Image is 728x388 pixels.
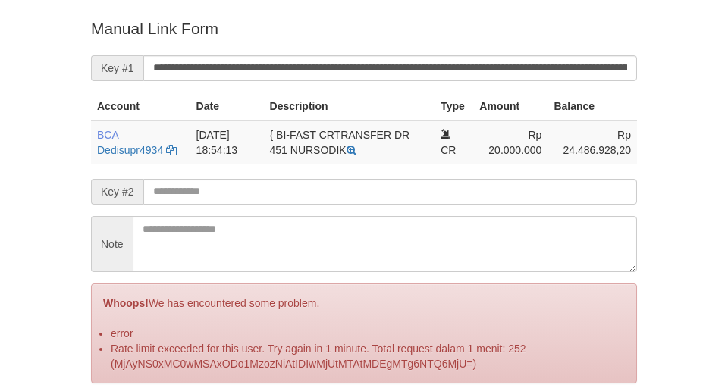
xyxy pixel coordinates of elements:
[91,216,133,272] span: Note
[435,92,473,120] th: Type
[91,92,190,120] th: Account
[548,120,637,164] td: Rp 24.486.928,20
[91,17,637,39] p: Manual Link Form
[111,326,625,341] li: error
[190,120,264,164] td: [DATE] 18:54:13
[264,92,435,120] th: Description
[473,92,548,120] th: Amount
[190,92,264,120] th: Date
[103,297,149,309] strong: Whoops!
[91,179,143,205] span: Key #2
[264,120,435,164] td: { BI-FAST CRTRANSFER DR 451 NURSODIK
[111,341,625,371] li: Rate limit exceeded for this user. Try again in 1 minute. Total request dalam 1 menit: 252 (MjAyN...
[97,144,163,156] a: Dedisupr4934
[166,144,177,156] a: Copy Dedisupr4934 to clipboard
[91,55,143,81] span: Key #1
[548,92,637,120] th: Balance
[97,129,118,141] span: BCA
[473,120,548,164] td: Rp 20.000.000
[441,144,456,156] span: CR
[91,283,637,383] div: We has encountered some problem.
